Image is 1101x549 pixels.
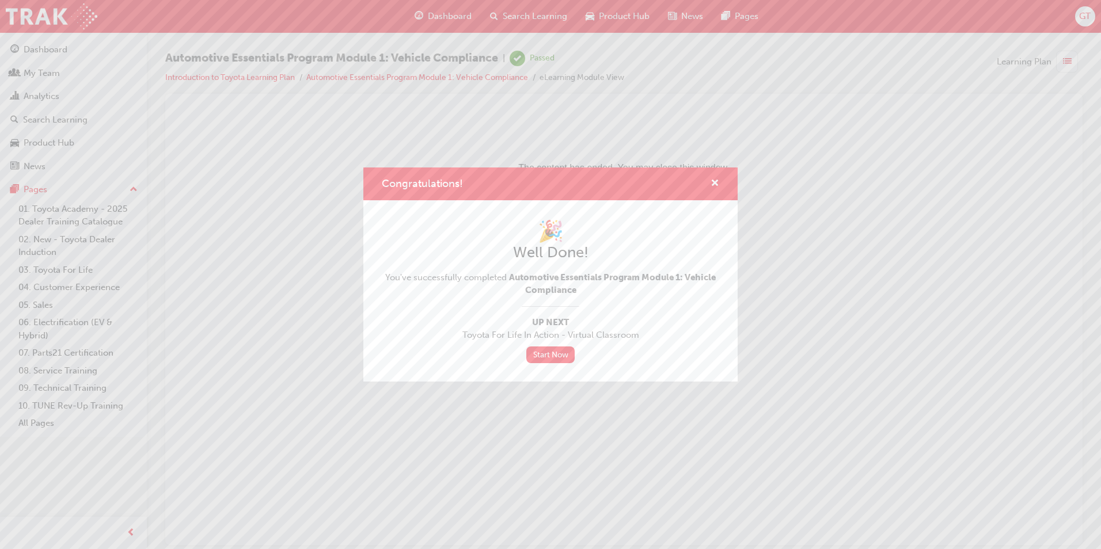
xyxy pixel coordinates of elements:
h2: Well Done! [382,243,719,262]
a: Start Now [526,346,575,363]
h1: 🎉 [382,219,719,244]
p: The content has ended. You may close this window. [5,9,894,61]
span: Up Next [382,316,719,329]
button: cross-icon [711,177,719,191]
div: Congratulations! [363,167,738,382]
span: Automotive Essentials Program Module 1: Vehicle Compliance [509,272,716,296]
span: You've successfully completed [382,271,719,297]
span: cross-icon [711,179,719,189]
span: Toyota For Life In Action - Virtual Classroom [382,329,719,342]
span: Congratulations! [382,177,463,190]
